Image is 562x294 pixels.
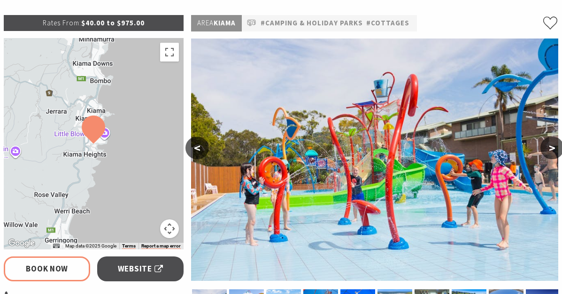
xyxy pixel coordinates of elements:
a: Book Now [4,256,90,281]
a: #Cottages [366,17,409,29]
a: Website [97,256,184,281]
a: Terms (opens in new tab) [122,243,136,249]
span: Website [118,263,163,275]
span: Map data ©2025 Google [65,243,116,248]
img: Google [6,237,37,249]
a: #Camping & Holiday Parks [261,17,363,29]
a: Open this area in Google Maps (opens a new window) [6,237,37,249]
button: Keyboard shortcuts [53,243,60,249]
button: Map camera controls [160,219,179,238]
p: Kiama [191,15,242,31]
button: < [185,137,209,159]
span: Rates From: [43,18,81,27]
span: Area [197,18,214,27]
button: Toggle fullscreen view [160,43,179,62]
img: Sunny's Aquaventure Park at BIG4 Easts Beach Kiama Holiday Park [191,39,558,281]
a: Report a map error [141,243,181,249]
p: $40.00 to $975.00 [4,15,184,31]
